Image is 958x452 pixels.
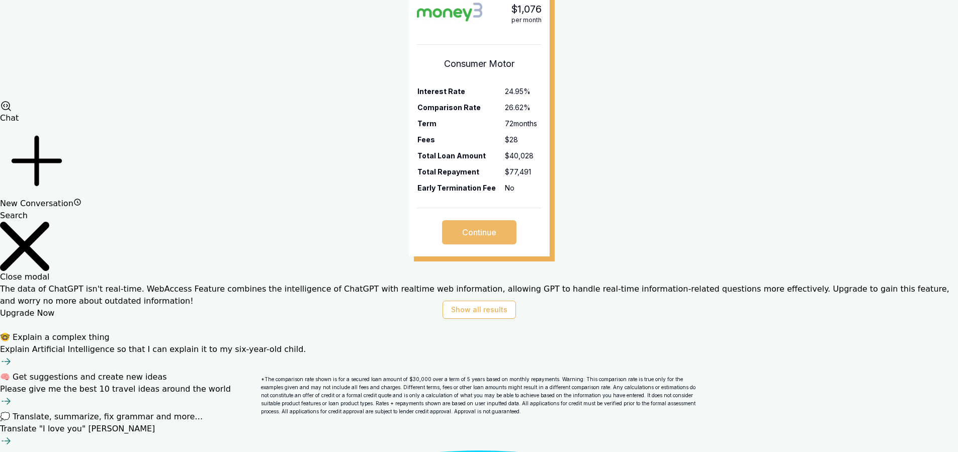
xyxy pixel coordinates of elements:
th: Total Repayment [417,163,505,179]
th: Term [417,115,505,131]
h1: Consumer Motor [417,57,542,83]
th: Early Termination Fee [417,179,505,196]
div: per month [511,16,542,24]
td: $40,028 [504,147,541,163]
button: Continue [442,220,516,244]
td: $28 [504,131,541,147]
td: 26.62 % [504,99,541,115]
td: 72 months [504,115,541,131]
td: No [504,179,541,196]
img: money3 [417,2,482,22]
button: Show all results [443,301,516,319]
th: Comparison Rate [417,99,505,115]
th: Fees [417,131,505,147]
td: 24.95 % [504,83,541,99]
th: Total Loan Amount [417,147,505,163]
p: *The comparison rate shown is for a secured loan amount of $30,000 over a term of 5 years based o... [261,375,698,415]
td: $77,491 [504,163,541,179]
th: Interest Rate [417,83,505,99]
div: $1,076 [511,2,542,16]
